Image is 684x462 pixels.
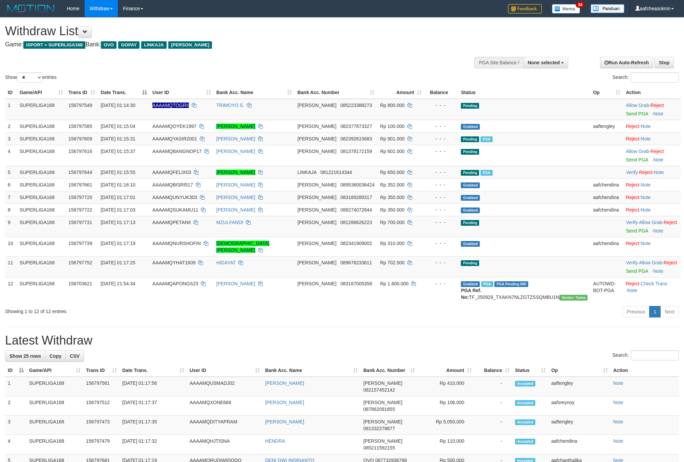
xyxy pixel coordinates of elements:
div: - - - [427,219,455,226]
td: - [474,377,512,396]
td: · [623,203,681,216]
div: Showing 1 to 12 of 12 entries [5,305,280,315]
td: SUPERLIGA168 [17,166,66,178]
span: [PERSON_NAME] [297,195,336,200]
a: [PERSON_NAME] [216,195,255,200]
td: SUPERLIGA168 [17,256,66,277]
span: [DATE] 01:17:03 [101,207,135,213]
th: Action [611,364,679,377]
td: 2 [5,396,26,416]
a: [PERSON_NAME] [216,182,255,188]
span: [DATE] 21:54:34 [101,281,135,286]
td: · · [623,256,681,277]
span: [DATE] 01:17:19 [101,241,135,246]
a: Allow Grab [626,103,649,108]
a: TRIMOYO S. [216,103,244,108]
a: [DEMOGRAPHIC_DATA][PERSON_NAME] [216,241,270,253]
td: · [623,132,681,145]
a: Note [653,228,663,234]
span: Copy 081286626223 to clipboard [340,220,372,225]
a: Verify [626,170,638,175]
span: Copy 089676233611 to clipboard [340,260,372,265]
h1: Latest Withdraw [5,334,679,347]
span: 156703621 [68,281,92,286]
a: [PERSON_NAME] [265,400,304,405]
span: AAAAMQNURSHOFIN [152,241,201,246]
th: Status: activate to sort column ascending [512,364,549,377]
span: LINKAJA [141,41,167,49]
td: 10 [5,237,17,256]
th: Balance [424,86,458,99]
td: - [474,416,512,435]
span: [PERSON_NAME] [297,136,336,141]
span: 156797644 [68,170,92,175]
td: SUPERLIGA168 [17,99,66,120]
a: Note [653,268,663,274]
td: 7 [5,191,17,203]
div: - - - [427,123,455,130]
th: ID [5,86,17,99]
span: 156797549 [68,103,92,108]
a: Note [613,400,623,405]
a: HENDRA [265,438,285,444]
td: aafsreynoy [549,396,611,416]
span: Copy 088274072844 to clipboard [340,207,372,213]
a: Reject [626,281,639,286]
td: SUPERLIGA168 [17,277,66,303]
td: 1 [5,377,26,396]
th: User ID: activate to sort column ascending [187,364,262,377]
a: Note [641,124,651,129]
span: Pending [461,170,479,176]
td: SUPERLIGA168 [26,435,83,454]
a: Note [613,380,623,386]
div: - - - [427,194,455,201]
span: [DATE] 01:17:13 [101,220,135,225]
td: SUPERLIGA168 [26,416,83,435]
td: [DATE] 01:17:56 [120,377,187,396]
th: Op: activate to sort column ascending [549,364,611,377]
label: Search: [613,350,679,360]
th: Bank Acc. Name: activate to sort column ascending [262,364,361,377]
span: [PERSON_NAME] [297,103,336,108]
td: 156797512 [83,396,120,416]
span: [PERSON_NAME] [297,149,336,154]
th: Bank Acc. Number: activate to sort column ascending [361,364,418,377]
a: Reject [664,260,677,265]
span: [PERSON_NAME] [297,281,336,286]
span: AAAAMQSUKAMU11 [152,207,198,213]
th: Game/API: activate to sort column ascending [26,364,83,377]
span: · [626,149,650,154]
span: · [639,220,663,225]
th: Balance: activate to sort column ascending [474,364,512,377]
span: 156797661 [68,182,92,188]
a: Reject [626,241,639,246]
td: 11 [5,256,17,277]
span: Copy 081332278877 to clipboard [363,426,395,431]
span: Copy 085223388273 to clipboard [340,103,372,108]
span: Grabbed [461,182,480,188]
td: · [623,191,681,203]
input: Search: [631,350,679,360]
td: 5 [5,166,17,178]
span: [PERSON_NAME] [168,41,212,49]
td: aaftengley [549,377,611,396]
span: Accepted [515,419,535,425]
div: - - - [427,280,455,287]
span: Vendor URL: https://trx31.1velocity.biz [559,295,588,301]
span: Pending [461,220,479,226]
a: Allow Grab [626,149,649,154]
div: - - - [427,135,455,142]
a: Send PGA [626,157,648,162]
a: Reject [650,103,664,108]
th: Trans ID: activate to sort column ascending [66,86,98,99]
span: Pending [461,260,479,266]
span: AAAAMQBISRI517 [152,182,193,188]
a: [PERSON_NAME] [265,380,304,386]
a: Allow Grab [639,260,662,265]
td: 156797473 [83,416,120,435]
span: AAAAMQUNYUK303 [152,195,197,200]
td: SUPERLIGA168 [17,178,66,191]
a: Reject [626,207,639,213]
span: Rp 100.000 [380,124,404,129]
span: PGA Pending [494,281,528,287]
